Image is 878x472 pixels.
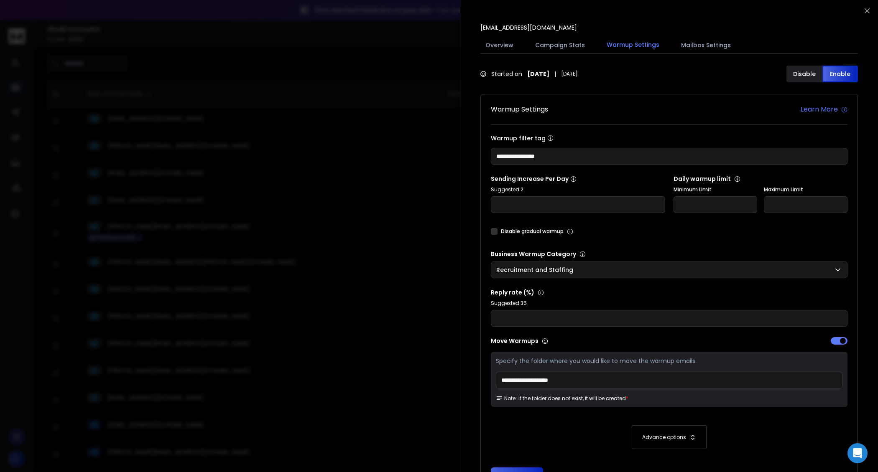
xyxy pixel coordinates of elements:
button: Enable [822,66,858,82]
span: Note: [496,395,517,402]
label: Disable gradual warmup [501,228,564,235]
p: Business Warmup Category [491,250,847,258]
button: Disable [786,66,822,82]
button: Overview [480,36,518,54]
p: Daily warmup limit [674,175,848,183]
span: | [554,70,556,78]
label: Maximum Limit [764,186,847,193]
p: Suggested 2 [491,186,665,193]
button: DisableEnable [786,66,858,82]
h1: Warmup Settings [491,104,548,114]
label: Minimum Limit [674,186,757,193]
label: Warmup filter tag [491,135,847,141]
p: Suggested 35 [491,300,847,307]
button: Advance options [499,425,839,449]
p: Advance options [642,434,686,441]
button: Campaign Stats [530,36,590,54]
p: Recruitment and Staffing [496,266,577,274]
p: Specify the folder where you would like to move the warmup emails. [496,357,842,365]
span: [DATE] [561,71,578,77]
p: Sending Increase Per Day [491,175,665,183]
div: Open Intercom Messenger [847,443,868,463]
p: [EMAIL_ADDRESS][DOMAIN_NAME] [480,23,577,32]
a: Learn More [801,104,847,114]
p: Move Warmups [491,337,667,345]
strong: [DATE] [527,70,549,78]
p: If the folder does not exist, it will be created [518,395,626,402]
button: Warmup Settings [602,36,664,55]
div: Started on [480,70,578,78]
p: Reply rate (%) [491,288,847,297]
button: Mailbox Settings [676,36,736,54]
